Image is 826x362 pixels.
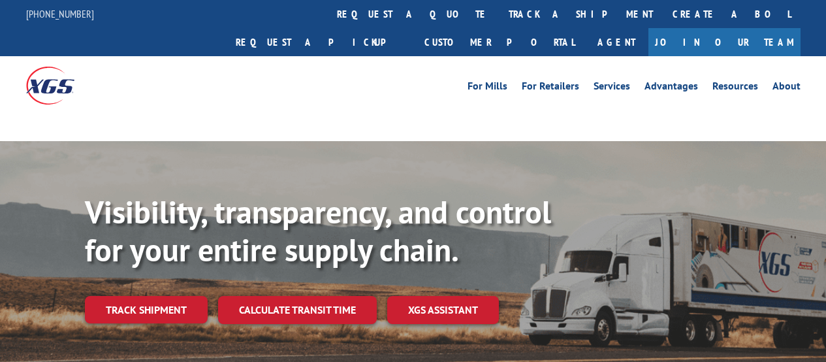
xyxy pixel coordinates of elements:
[387,296,499,324] a: XGS ASSISTANT
[584,28,648,56] a: Agent
[772,81,801,95] a: About
[522,81,579,95] a: For Retailers
[226,28,415,56] a: Request a pickup
[85,191,551,270] b: Visibility, transparency, and control for your entire supply chain.
[712,81,758,95] a: Resources
[85,296,208,323] a: Track shipment
[648,28,801,56] a: Join Our Team
[415,28,584,56] a: Customer Portal
[218,296,377,324] a: Calculate transit time
[26,7,94,20] a: [PHONE_NUMBER]
[468,81,507,95] a: For Mills
[594,81,630,95] a: Services
[644,81,698,95] a: Advantages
